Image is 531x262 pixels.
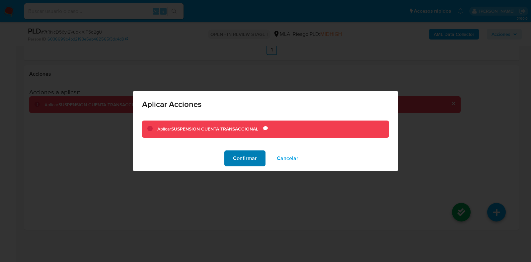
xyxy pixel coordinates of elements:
button: Confirmar [224,150,265,166]
b: SUSPENSION CUENTA TRANSACCIONAL [171,126,258,132]
span: Aplicar Acciones [142,100,389,108]
span: Cancelar [277,151,298,166]
span: Confirmar [233,151,257,166]
button: Cancelar [268,150,307,166]
div: Aplicar [157,126,263,132]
